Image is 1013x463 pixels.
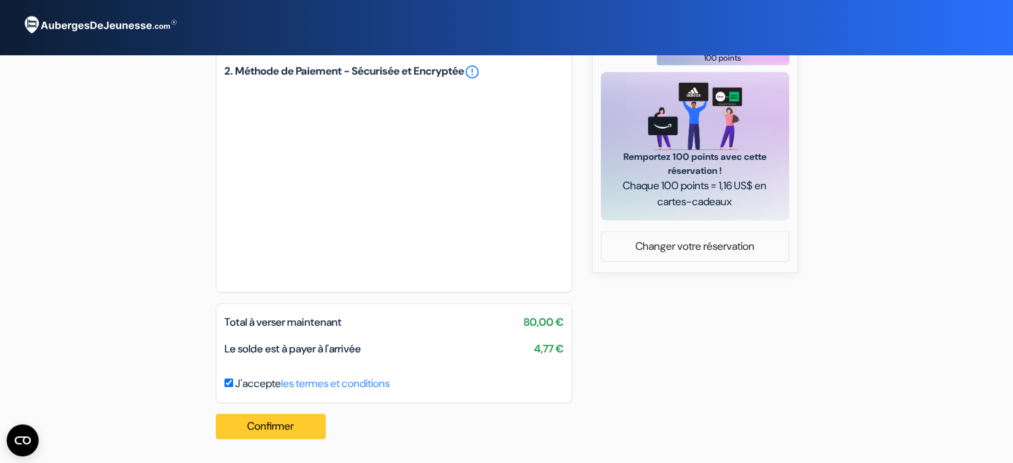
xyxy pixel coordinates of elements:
[235,376,390,392] label: J'accepte
[617,150,773,178] span: Remportez 100 points avec cette réservation !
[464,64,480,80] a: error_outline
[222,83,566,284] iframe: Cadre de saisie sécurisé pour le paiement
[216,414,326,439] button: Confirmer
[617,178,773,210] span: Chaque 100 points = 1,16 US$ en cartes-cadeaux
[534,341,563,357] span: 4,77 €
[704,52,741,64] span: 100 points
[281,376,390,390] a: les termes et conditions
[224,342,361,356] span: Le solde est à payer à l'arrivée
[648,83,742,150] img: gift_card_hero_new.png
[224,315,342,329] span: Total à verser maintenant
[523,314,563,330] span: 80,00 €
[7,424,39,456] button: CMP-Widget öffnen
[224,64,563,80] h5: 2. Méthode de Paiement - Sécurisée et Encryptée
[601,234,789,259] a: Changer votre réservation
[16,7,182,43] img: AubergesDeJeunesse.com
